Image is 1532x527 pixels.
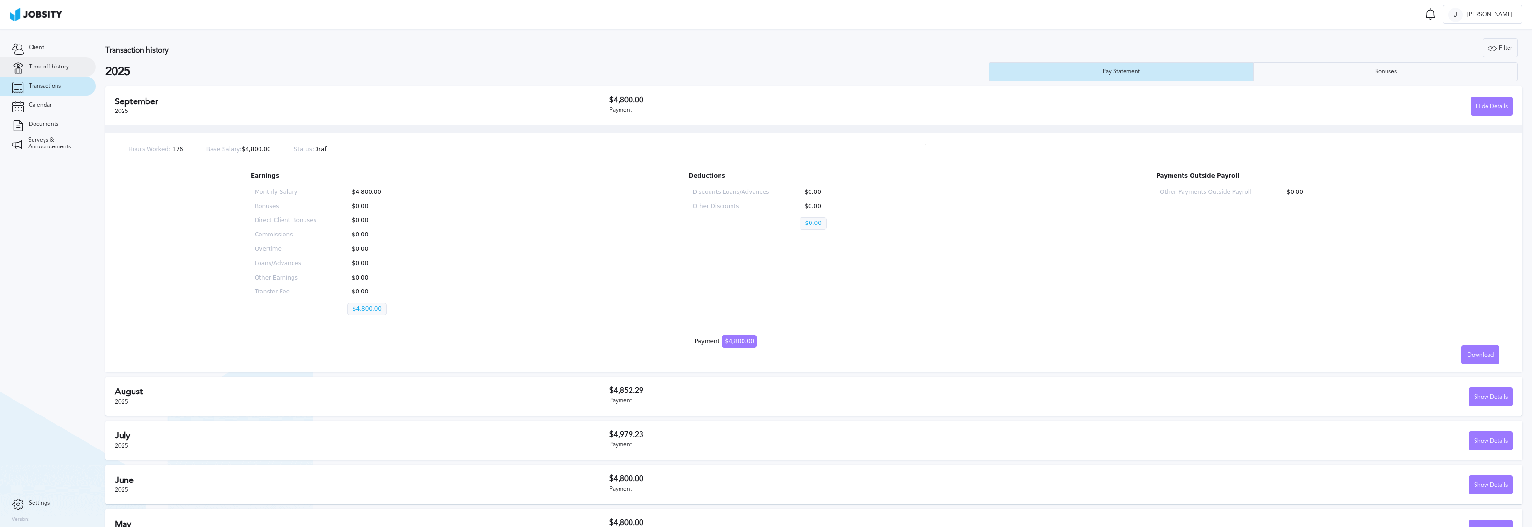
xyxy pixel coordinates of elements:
[347,275,409,281] p: $0.00
[29,102,52,109] span: Calendar
[12,517,30,523] label: Version:
[28,137,84,150] span: Surveys & Announcements
[800,189,876,196] p: $0.00
[29,64,69,70] span: Time off history
[1469,432,1512,451] div: Show Details
[1467,352,1494,359] span: Download
[1469,387,1513,406] button: Show Details
[115,108,128,114] span: 2025
[1483,39,1517,58] div: Filter
[105,46,880,55] h3: Transaction history
[1156,173,1377,179] p: Payments Outside Payroll
[1483,38,1518,57] button: Filter
[693,189,769,196] p: Discounts Loans/Advances
[115,398,128,405] span: 2025
[1098,68,1145,75] div: Pay Statement
[128,146,170,153] span: Hours Worked:
[128,146,183,153] p: 176
[609,386,1061,395] h3: $4,852.29
[1282,189,1373,196] p: $0.00
[115,442,128,449] span: 2025
[1469,475,1513,494] button: Show Details
[989,62,1253,81] button: Pay Statement
[347,203,409,210] p: $0.00
[1471,97,1513,116] button: Hide Details
[29,121,58,128] span: Documents
[347,303,387,315] p: $4,800.00
[689,173,880,179] p: Deductions
[1160,189,1251,196] p: Other Payments Outside Payroll
[800,203,876,210] p: $0.00
[347,289,409,295] p: $0.00
[255,217,316,224] p: Direct Client Bonuses
[609,518,1061,527] h3: $4,800.00
[1469,476,1512,495] div: Show Details
[347,217,409,224] p: $0.00
[1463,11,1517,18] span: [PERSON_NAME]
[29,500,50,506] span: Settings
[105,65,989,78] h2: 2025
[29,45,44,51] span: Client
[800,217,826,230] p: $0.00
[609,474,1061,483] h3: $4,800.00
[115,475,609,485] h2: June
[206,146,271,153] p: $4,800.00
[294,146,329,153] p: Draft
[255,275,316,281] p: Other Earnings
[255,203,316,210] p: Bonuses
[115,431,609,441] h2: July
[609,96,1061,104] h3: $4,800.00
[1469,388,1512,407] div: Show Details
[115,97,609,107] h2: September
[294,146,314,153] span: Status:
[1448,8,1463,22] div: J
[29,83,61,90] span: Transactions
[609,441,1061,448] div: Payment
[1471,97,1512,116] div: Hide Details
[1253,62,1518,81] button: Bonuses
[1469,431,1513,450] button: Show Details
[693,203,769,210] p: Other Discounts
[115,486,128,493] span: 2025
[255,246,316,253] p: Overtime
[347,260,409,267] p: $0.00
[347,232,409,238] p: $0.00
[695,338,757,345] div: Payment
[609,107,1061,113] div: Payment
[347,189,409,196] p: $4,800.00
[255,260,316,267] p: Loans/Advances
[609,430,1061,439] h3: $4,979.23
[10,8,62,21] img: ab4bad089aa723f57921c736e9817d99.png
[1443,5,1522,24] button: J[PERSON_NAME]
[1370,68,1401,75] div: Bonuses
[1461,345,1499,364] button: Download
[255,289,316,295] p: Transfer Fee
[722,335,757,348] span: $4,800.00
[206,146,242,153] span: Base Salary:
[115,387,609,397] h2: August
[609,486,1061,493] div: Payment
[347,246,409,253] p: $0.00
[609,397,1061,404] div: Payment
[255,189,316,196] p: Monthly Salary
[255,232,316,238] p: Commissions
[251,173,413,179] p: Earnings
